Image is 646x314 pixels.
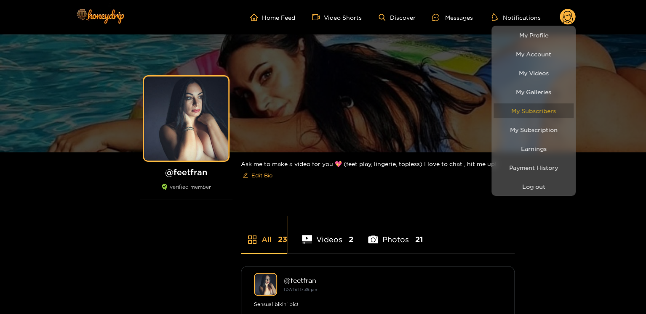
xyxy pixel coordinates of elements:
[494,47,574,61] a: My Account
[494,103,574,118] a: My Subscribers
[494,28,574,42] a: My Profile
[494,160,574,175] a: Payment History
[494,84,574,99] a: My Galleries
[494,122,574,137] a: My Subscription
[494,179,574,194] button: Log out
[494,66,574,80] a: My Videos
[494,141,574,156] a: Earnings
